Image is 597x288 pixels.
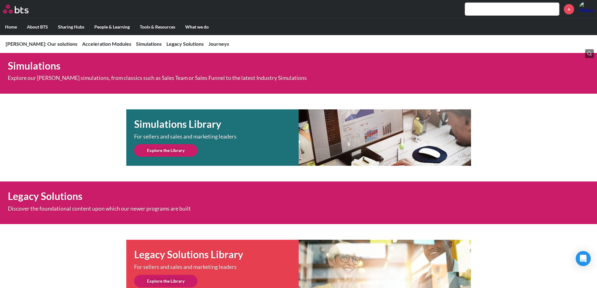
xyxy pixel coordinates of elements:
[22,19,53,35] label: About BTS
[82,41,131,47] a: Acceleration Modules
[53,19,89,35] label: Sharing Hubs
[579,2,594,17] a: Profile
[8,75,333,81] p: Explore our [PERSON_NAME] simulations, from classics such as Sales Team or Sales Funnel to the la...
[208,41,229,47] a: Journeys
[135,19,180,35] label: Tools & Resources
[134,264,266,270] p: For sellers and sales and marketing leaders
[134,117,299,131] h1: Simulations Library
[3,5,29,13] img: BTS Logo
[576,251,591,266] div: Open Intercom Messenger
[134,134,266,139] p: For sellers and sales and marketing leaders
[6,41,77,47] a: [PERSON_NAME]: Our solutions
[89,19,135,35] label: People & Learning
[8,59,415,73] h1: Simulations
[134,144,197,157] a: Explore the Library
[134,275,197,287] a: Explore the Library
[180,19,214,35] label: What we do
[166,41,204,47] a: Legacy Solutions
[8,206,333,212] p: Discover the foundational content upon which our newer programs are built
[136,41,162,47] a: Simulations
[564,4,574,14] a: +
[134,248,299,262] h1: Legacy Solutions Library
[3,5,40,13] a: Go home
[8,189,415,203] h1: Legacy Solutions
[579,2,594,17] img: Alejandro Díaz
